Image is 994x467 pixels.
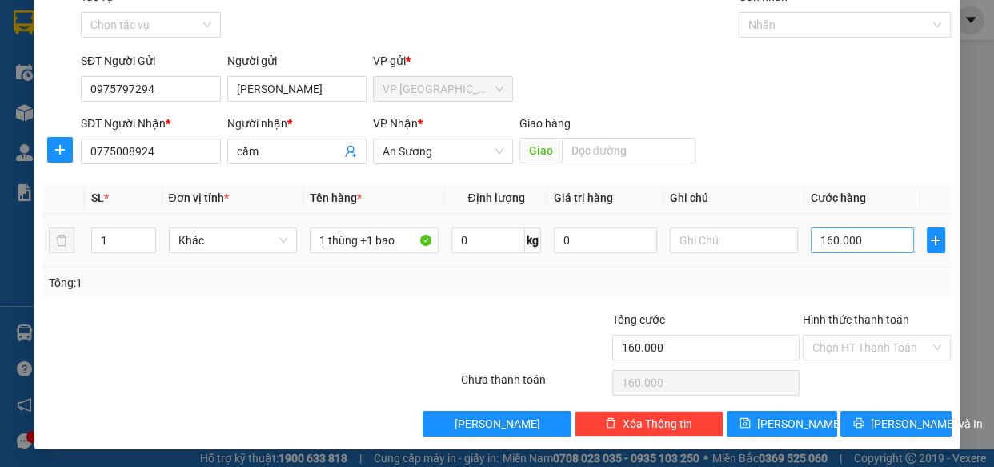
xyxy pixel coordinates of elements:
[525,227,541,253] span: kg
[373,52,513,70] div: VP gửi
[227,115,367,132] div: Người nhận
[383,77,503,101] span: VP Ninh Sơn
[739,417,751,430] span: save
[663,183,805,214] th: Ghi chú
[455,415,540,433] span: [PERSON_NAME]
[12,105,37,122] span: CR :
[928,234,944,247] span: plus
[853,417,864,430] span: printer
[840,411,951,437] button: printer[PERSON_NAME] và In
[519,117,571,130] span: Giao hàng
[187,33,316,52] div: HÀ
[612,313,665,326] span: Tổng cước
[178,228,288,252] span: Khác
[14,52,176,71] div: GÁI
[554,191,613,204] span: Giá trị hàng
[81,115,221,132] div: SĐT Người Nhận
[187,52,316,74] div: 0907722153
[310,227,439,253] input: VD: Bàn, Ghế
[91,191,104,204] span: SL
[81,52,221,70] div: SĐT Người Gửi
[169,191,229,204] span: Đơn vị tính
[14,71,176,94] div: 0773600898
[670,227,799,253] input: Ghi Chú
[605,417,616,430] span: delete
[575,411,723,437] button: deleteXóa Thông tin
[811,191,866,204] span: Cước hàng
[459,371,611,399] div: Chưa thanh toán
[519,138,562,163] span: Giao
[49,274,385,292] div: Tổng: 1
[803,313,909,326] label: Hình thức thanh toán
[467,191,524,204] span: Định lượng
[927,227,945,253] button: plus
[12,103,178,123] div: 30.000
[187,14,316,33] div: An Sương
[383,139,503,163] span: An Sương
[227,52,367,70] div: Người gửi
[48,143,72,156] span: plus
[49,227,74,253] button: delete
[562,138,695,163] input: Dọc đường
[727,411,837,437] button: save[PERSON_NAME]
[871,415,983,433] span: [PERSON_NAME] và In
[344,145,357,158] span: user-add
[757,415,843,433] span: [PERSON_NAME]
[310,191,362,204] span: Tên hàng
[187,15,226,32] span: Nhận:
[423,411,571,437] button: [PERSON_NAME]
[14,15,38,32] span: Gửi:
[14,14,176,52] div: VP [GEOGRAPHIC_DATA]
[623,415,692,433] span: Xóa Thông tin
[47,137,73,163] button: plus
[554,227,657,253] input: 0
[373,117,418,130] span: VP Nhận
